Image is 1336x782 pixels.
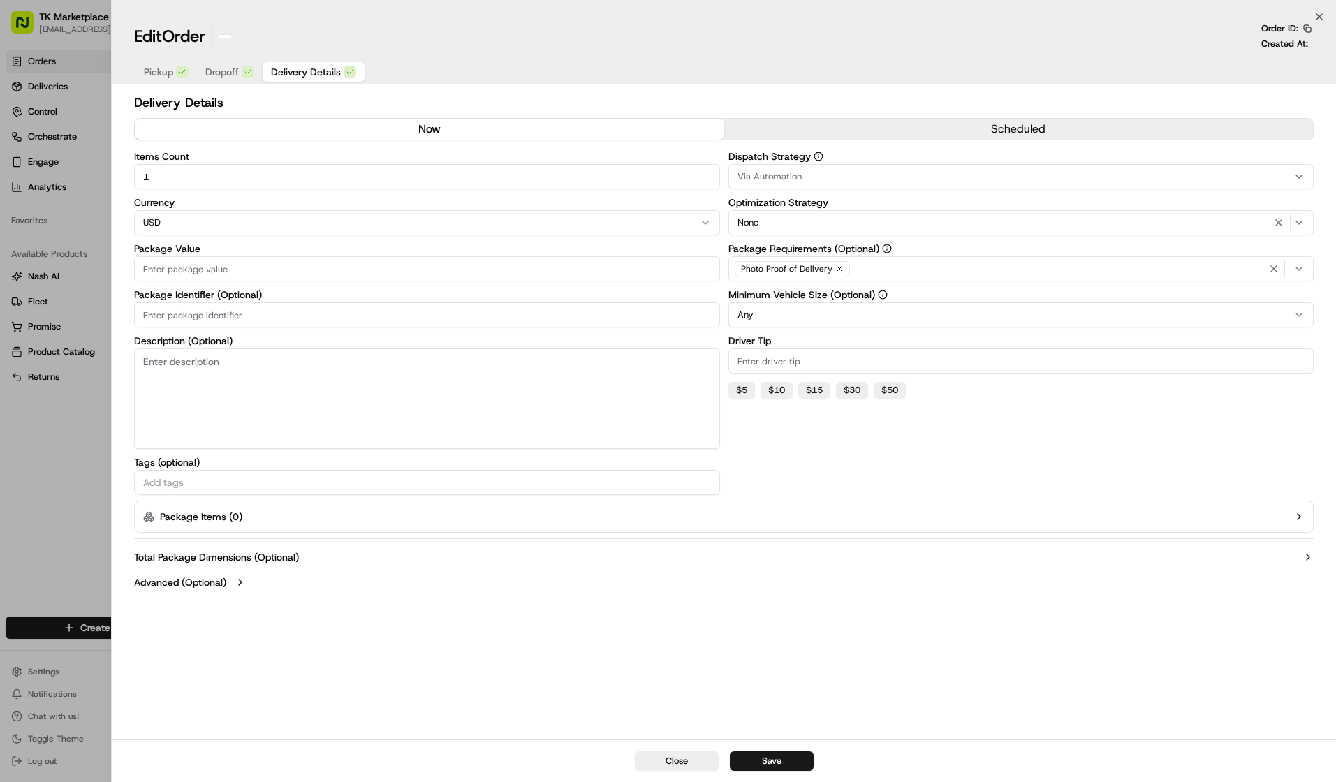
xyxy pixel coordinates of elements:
input: Enter package identifier [134,302,719,327]
label: Package Requirements (Optional) [728,244,1314,253]
label: Driver Tip [728,336,1314,346]
div: 💻 [118,204,129,215]
span: Photo Proof of Delivery [741,263,832,274]
label: Tags (optional) [134,457,719,467]
label: Package Identifier (Optional) [134,290,719,300]
span: Via Automation [737,170,802,183]
a: Powered byPylon [98,236,169,247]
div: 📗 [14,204,25,215]
button: Photo Proof of Delivery [728,256,1314,281]
button: $5 [728,382,755,399]
button: Package Items (0) [134,501,1314,533]
label: Package Value [134,244,719,253]
button: None [728,210,1314,235]
input: Enter items count [134,164,719,189]
span: Delivery Details [271,65,341,79]
input: Got a question? Start typing here... [36,90,251,105]
h1: Edit [134,25,205,47]
button: Save [730,751,814,771]
button: $50 [874,382,906,399]
label: Dispatch Strategy [728,152,1314,161]
div: Start new chat [47,133,229,147]
button: Advanced (Optional) [134,575,1314,589]
button: Via Automation [728,164,1314,189]
button: $10 [761,382,793,399]
p: Order ID: [1261,22,1298,35]
button: Minimum Vehicle Size (Optional) [878,290,888,300]
h2: Delivery Details [134,93,1314,112]
label: Minimum Vehicle Size (Optional) [728,290,1314,300]
img: 1736555255976-a54dd68f-1ca7-489b-9aae-adbdc363a1c4 [14,133,39,158]
span: None [737,216,758,229]
input: Add tags [140,474,713,491]
img: Nash [14,14,42,42]
label: Items Count [134,152,719,161]
label: Total Package Dimensions (Optional) [134,550,299,564]
input: Enter package value [134,256,719,281]
p: Welcome 👋 [14,56,254,78]
label: Advanced (Optional) [134,575,226,589]
span: Pickup [144,65,173,79]
span: Dropoff [205,65,239,79]
button: Start new chat [237,138,254,154]
label: Description (Optional) [134,336,719,346]
label: Package Items ( 0 ) [160,510,242,524]
label: Optimization Strategy [728,198,1314,207]
input: Enter driver tip [728,348,1314,374]
button: scheduled [724,119,1313,140]
a: 💻API Documentation [112,197,230,222]
p: Created At: [1261,38,1308,50]
button: Close [635,751,719,771]
button: Total Package Dimensions (Optional) [134,550,1314,564]
a: 📗Knowledge Base [8,197,112,222]
button: Package Requirements (Optional) [882,244,892,253]
span: Pylon [139,237,169,247]
span: Knowledge Base [28,202,107,216]
button: $30 [836,382,868,399]
button: Dispatch Strategy [814,152,823,161]
div: We're available if you need us! [47,147,177,158]
button: now [135,119,724,140]
label: Currency [134,198,719,207]
button: $15 [798,382,830,399]
span: API Documentation [132,202,224,216]
span: Order [162,25,205,47]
